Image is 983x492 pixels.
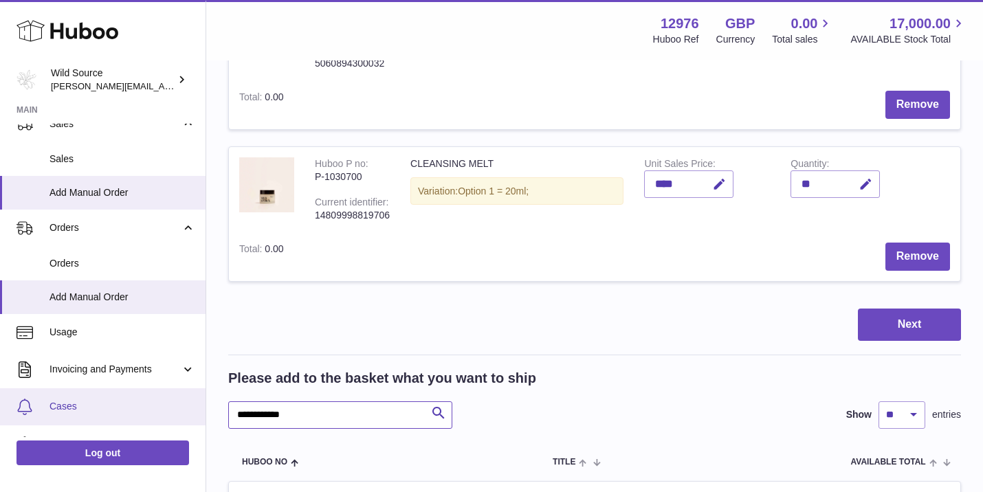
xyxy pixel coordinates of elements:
div: Huboo Ref [653,33,699,46]
button: Remove [885,243,950,271]
strong: 12976 [661,14,699,33]
span: Invoicing and Payments [49,363,181,376]
span: Usage [49,326,195,339]
div: Wild Source [51,67,175,93]
button: Remove [885,91,950,119]
div: P-1030700 [315,170,390,183]
label: Total [239,91,265,106]
div: Huboo P no [315,158,368,172]
div: Variation: [410,177,623,205]
span: 0.00 [791,14,818,33]
span: Cases [49,400,195,413]
span: AVAILABLE Stock Total [850,33,967,46]
span: Add Manual Order [49,186,195,199]
span: Add Manual Order [49,291,195,304]
div: Current identifier [315,197,388,211]
td: CLEANSING MELT [400,147,634,232]
span: [PERSON_NAME][EMAIL_ADDRESS][DOMAIN_NAME] [51,80,276,91]
span: Huboo no [242,458,287,467]
label: Total [239,243,265,258]
span: Sales [49,118,181,131]
strong: GBP [725,14,755,33]
img: CLEANSING MELT [239,157,294,212]
label: Unit Sales Price [644,158,715,172]
span: Sales [49,153,195,166]
h2: Please add to the basket what you want to ship [228,369,536,388]
button: Next [858,309,961,341]
img: kate@wildsource.co.uk [16,69,37,90]
span: Option 1 = 20ml; [458,186,529,197]
span: Orders [49,257,195,270]
span: Title [553,458,575,467]
a: 17,000.00 AVAILABLE Stock Total [850,14,967,46]
span: entries [932,408,961,421]
span: AVAILABLE Total [851,458,926,467]
a: Log out [16,440,189,465]
a: 0.00 Total sales [772,14,833,46]
span: 0.00 [265,91,283,102]
span: 17,000.00 [890,14,951,33]
span: 0.00 [265,243,283,254]
div: 14809998819706 [315,209,390,222]
span: Orders [49,221,181,234]
span: Total sales [772,33,833,46]
div: Currency [716,33,755,46]
label: Quantity [791,158,829,172]
div: 5060894300032 [315,57,388,70]
label: Show [846,408,872,421]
